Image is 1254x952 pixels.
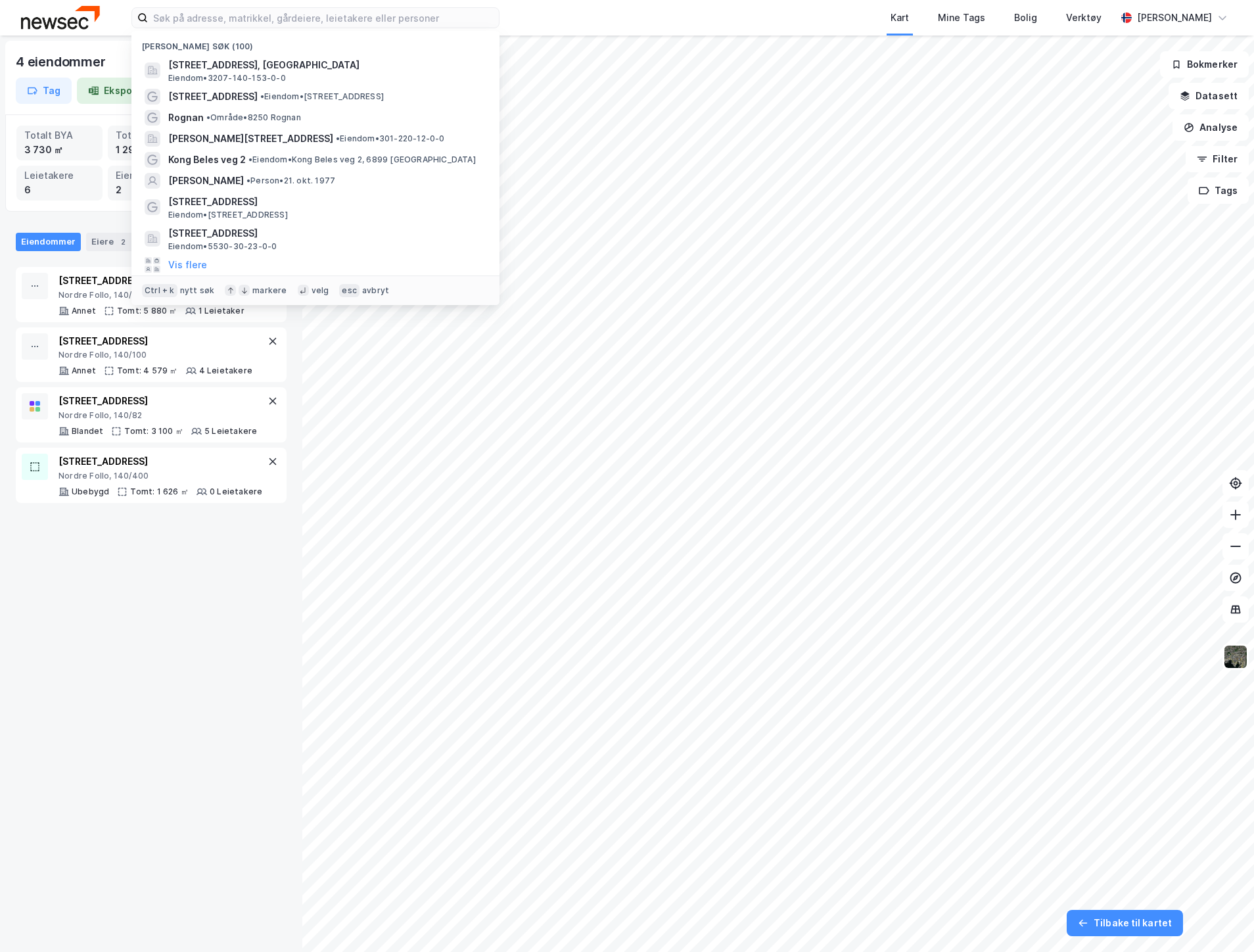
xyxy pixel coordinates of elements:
div: [STREET_ADDRESS] [58,393,257,409]
span: [STREET_ADDRESS], [GEOGRAPHIC_DATA] [168,57,484,73]
div: 4 eiendommer [16,51,108,72]
div: Leietakere [24,168,95,183]
div: nytt søk [180,285,215,296]
div: [PERSON_NAME] søk (100) [131,31,499,55]
div: [STREET_ADDRESS] [58,454,262,469]
div: Kart [891,10,909,26]
span: • [248,155,252,164]
div: 2 [116,183,186,197]
span: Område • 8250 Rognan [206,112,301,123]
div: Tomt: 4 579 ㎡ [117,366,178,376]
span: Eiendom • 5530-30-23-0-0 [168,241,277,252]
span: Eiendom • [STREET_ADDRESS] [260,91,384,102]
button: Datasett [1169,83,1249,109]
div: 1 Leietaker [198,306,244,316]
div: Eiere [116,168,186,183]
div: 1 292 ㎡ [116,143,186,157]
div: Ubebygd [72,487,109,497]
div: avbryt [362,285,389,296]
div: Eiere [86,233,135,251]
span: • [206,112,210,122]
span: [STREET_ADDRESS] [168,194,484,210]
span: Eiendom • Kong Beles veg 2, 6899 [GEOGRAPHIC_DATA] [248,155,476,165]
span: Eiendom • [STREET_ADDRESS] [168,210,288,220]
button: Tags [1188,178,1249,204]
span: [PERSON_NAME] [168,173,244,189]
div: Tomt: 5 880 ㎡ [117,306,177,316]
div: esc [339,284,360,297]
span: [STREET_ADDRESS] [168,226,484,241]
button: Vis flere [168,257,207,273]
button: Tag [16,78,72,104]
div: Nordre Follo, 140/82 [58,410,257,421]
div: Nordre Follo, 140/153 [58,290,244,300]
div: Tomt: 3 100 ㎡ [124,426,183,437]
div: 3 730 ㎡ [24,143,95,157]
div: [PERSON_NAME] [1137,10,1212,26]
button: Eksporter til Excel [77,78,199,104]
span: Kong Beles veg 2 [168,152,246,168]
div: Tomt: 1 626 ㎡ [130,487,189,497]
div: Bolig [1014,10,1037,26]
span: Eiendom • 3207-140-153-0-0 [168,73,286,83]
div: Annet [72,306,96,316]
img: newsec-logo.f6e21ccffca1b3a03d2d.png [21,6,100,29]
div: [STREET_ADDRESS] [58,273,244,289]
iframe: Chat Widget [1188,889,1254,952]
div: velg [312,285,329,296]
div: Ctrl + k [142,284,177,297]
div: Kontrollprogram for chat [1188,889,1254,952]
div: Nordre Follo, 140/100 [58,350,252,360]
div: 5 Leietakere [204,426,257,437]
img: 9k= [1223,644,1248,669]
div: 2 [116,235,129,249]
div: [STREET_ADDRESS] [58,333,252,349]
div: Nordre Follo, 140/400 [58,471,262,481]
button: Analyse [1173,114,1249,141]
span: Rognan [168,110,204,126]
span: • [246,176,250,185]
div: markere [252,285,287,296]
button: Bokmerker [1160,51,1249,78]
input: Søk på adresse, matrikkel, gårdeiere, leietakere eller personer [148,8,499,28]
span: [PERSON_NAME][STREET_ADDRESS] [168,131,333,147]
span: Person • 21. okt. 1977 [246,176,335,186]
div: 4 Leietakere [199,366,252,376]
span: • [260,91,264,101]
span: [STREET_ADDRESS] [168,89,258,105]
div: 0 Leietakere [210,487,262,497]
div: Blandet [72,426,103,437]
div: Totalt BRA [116,128,186,143]
button: Tilbake til kartet [1067,910,1183,936]
button: Filter [1186,146,1249,172]
div: Annet [72,366,96,376]
div: 6 [24,183,95,197]
div: Mine Tags [938,10,985,26]
span: • [336,133,340,143]
div: Verktøy [1066,10,1102,26]
div: Eiendommer [16,233,81,251]
div: Totalt BYA [24,128,95,143]
span: Eiendom • 301-220-12-0-0 [336,133,445,144]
